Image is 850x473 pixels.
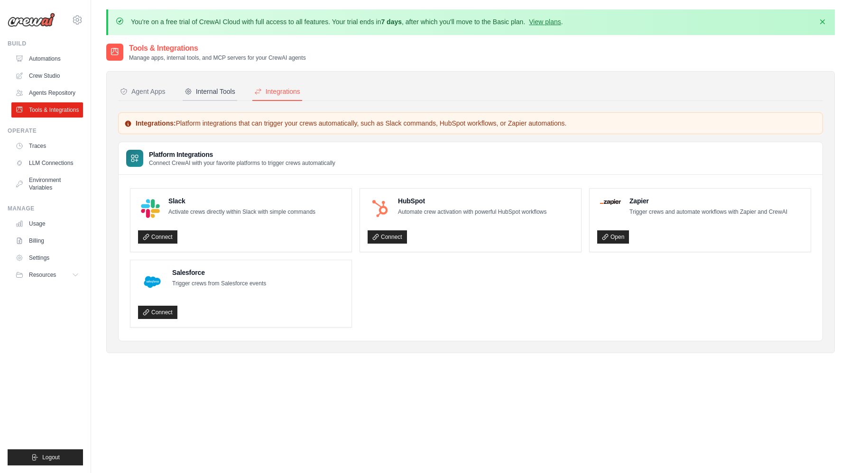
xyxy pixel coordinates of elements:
p: Activate crews directly within Slack with simple commands [168,208,315,217]
button: Agent Apps [118,83,167,101]
p: Platform integrations that can trigger your crews automatically, such as Slack commands, HubSpot ... [124,118,817,128]
p: Trigger crews from Salesforce events [172,279,266,289]
img: HubSpot Logo [370,199,389,218]
button: Resources [11,267,83,282]
a: Billing [11,233,83,248]
a: Connect [368,230,407,244]
div: Operate [8,127,83,135]
span: Logout [42,454,60,461]
p: Connect CrewAI with your favorite platforms to trigger crews automatically [149,159,335,167]
strong: Integrations: [136,119,176,127]
button: Internal Tools [183,83,237,101]
strong: 7 days [381,18,402,26]
div: Manage [8,205,83,212]
p: Automate crew activation with powerful HubSpot workflows [398,208,546,217]
div: Agent Apps [120,87,166,96]
a: Open [597,230,629,244]
a: Settings [11,250,83,265]
img: Logo [8,13,55,27]
a: Environment Variables [11,173,83,195]
h2: Tools & Integrations [129,43,306,54]
a: LLM Connections [11,155,83,171]
img: Slack Logo [141,199,160,218]
a: View plans [529,18,561,26]
a: Tools & Integrations [11,102,83,118]
h4: HubSpot [398,196,546,206]
a: Traces [11,138,83,154]
a: Connect [138,230,177,244]
div: Build [8,40,83,47]
img: Salesforce Logo [141,271,164,293]
div: Integrations [254,87,300,96]
button: Logout [8,449,83,465]
p: Manage apps, internal tools, and MCP servers for your CrewAI agents [129,54,306,62]
button: Integrations [252,83,302,101]
p: You're on a free trial of CrewAI Cloud with full access to all features. Your trial ends in , aft... [131,17,563,27]
h4: Slack [168,196,315,206]
img: Zapier Logo [600,199,621,205]
a: Usage [11,216,83,231]
h4: Salesforce [172,268,266,277]
a: Agents Repository [11,85,83,100]
a: Connect [138,306,177,319]
h3: Platform Integrations [149,150,335,159]
a: Crew Studio [11,68,83,83]
div: Internal Tools [185,87,235,96]
p: Trigger crews and automate workflows with Zapier and CrewAI [629,208,787,217]
span: Resources [29,271,56,279]
a: Automations [11,51,83,66]
h4: Zapier [629,196,787,206]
